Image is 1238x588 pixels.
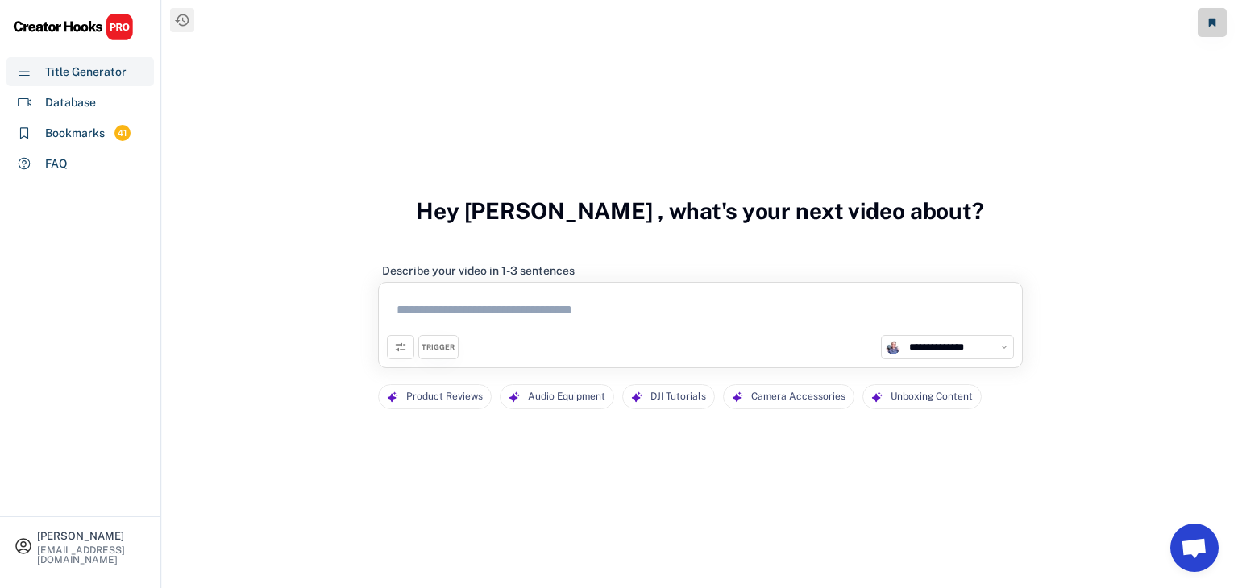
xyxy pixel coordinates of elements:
[37,531,147,541] div: [PERSON_NAME]
[1170,524,1219,572] a: Open chat
[37,545,147,565] div: [EMAIL_ADDRESS][DOMAIN_NAME]
[45,94,96,111] div: Database
[416,180,984,242] h3: Hey [PERSON_NAME] , what's your next video about?
[650,385,706,408] div: DJI Tutorials
[886,340,900,354] img: channels4_profile.jpg
[45,155,68,172] div: FAQ
[45,64,127,81] div: Title Generator
[45,125,105,142] div: Bookmarks
[114,126,131,140] div: 41
[406,385,483,408] div: Product Reviews
[382,263,575,278] div: Describe your video in 1-3 sentences
[751,385,845,408] div: Camera Accessories
[422,342,455,353] div: TRIGGER
[528,385,605,408] div: Audio Equipment
[13,13,134,41] img: CHPRO%20Logo.svg
[891,385,973,408] div: Unboxing Content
